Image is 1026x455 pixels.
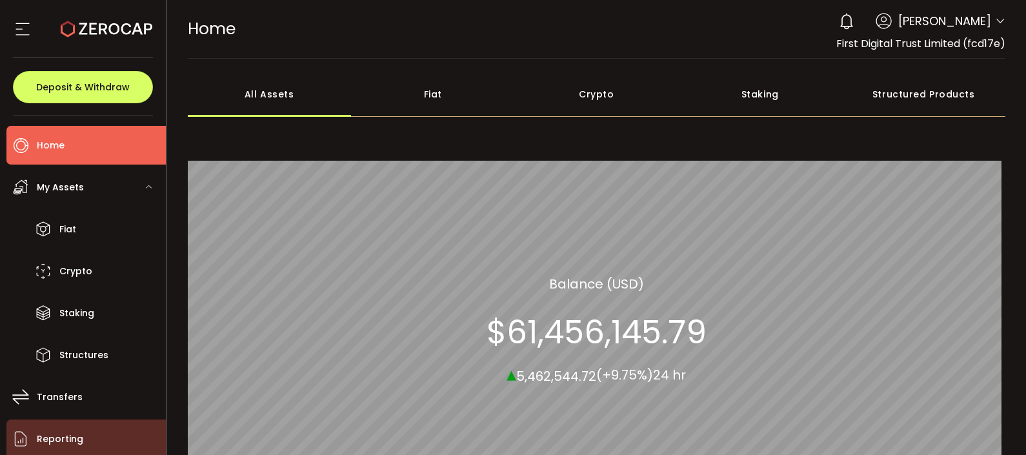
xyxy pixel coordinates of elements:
[653,366,686,384] span: 24 hr
[351,72,515,117] div: Fiat
[59,304,94,323] span: Staking
[961,393,1026,455] iframe: Chat Widget
[37,430,83,449] span: Reporting
[59,346,108,365] span: Structures
[678,72,842,117] div: Staking
[596,366,653,384] span: (+9.75%)
[487,312,707,351] section: $61,456,145.79
[549,274,644,293] section: Balance (USD)
[516,367,596,385] span: 5,462,544.72
[37,178,84,197] span: My Assets
[37,136,65,155] span: Home
[507,359,516,387] span: ▴
[36,83,130,92] span: Deposit & Withdraw
[898,12,991,30] span: [PERSON_NAME]
[13,71,153,103] button: Deposit & Withdraw
[188,72,352,117] div: All Assets
[59,220,76,239] span: Fiat
[37,388,83,407] span: Transfers
[515,72,679,117] div: Crypto
[836,36,1005,51] span: First Digital Trust Limited (fcd17e)
[59,262,92,281] span: Crypto
[188,17,236,40] span: Home
[842,72,1006,117] div: Structured Products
